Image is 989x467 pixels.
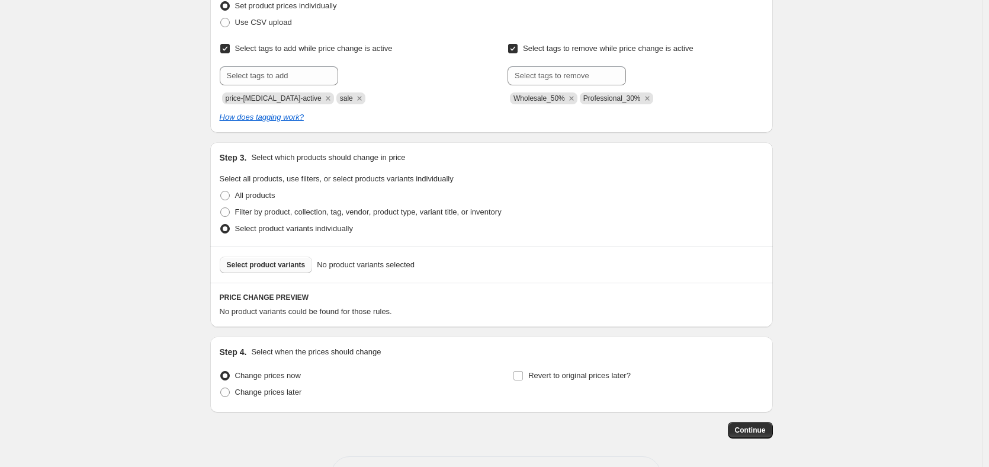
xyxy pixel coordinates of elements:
[340,94,353,103] span: sale
[642,93,653,104] button: Remove Professional_30%
[317,259,415,271] span: No product variants selected
[220,346,247,358] h2: Step 4.
[323,93,333,104] button: Remove price-change-job-active
[226,94,322,103] span: price-change-job-active
[528,371,631,380] span: Revert to original prices later?
[728,422,773,439] button: Continue
[251,346,381,358] p: Select when the prices should change
[583,94,641,103] span: Professional_30%
[235,18,292,27] span: Use CSV upload
[235,1,337,10] span: Set product prices individually
[220,257,313,273] button: Select product variants
[251,152,405,164] p: Select which products should change in price
[235,388,302,396] span: Change prices later
[220,307,392,316] span: No product variants could be found for those rules.
[235,224,353,233] span: Select product variants individually
[566,93,577,104] button: Remove Wholesale_50%
[735,426,766,435] span: Continue
[227,260,306,270] span: Select product variants
[220,293,763,302] h6: PRICE CHANGE PREVIEW
[220,66,338,85] input: Select tags to add
[220,174,454,183] span: Select all products, use filters, or select products variants individually
[235,207,502,216] span: Filter by product, collection, tag, vendor, product type, variant title, or inventory
[354,93,365,104] button: Remove sale
[235,191,275,200] span: All products
[235,44,393,53] span: Select tags to add while price change is active
[513,94,565,103] span: Wholesale_50%
[523,44,693,53] span: Select tags to remove while price change is active
[508,66,626,85] input: Select tags to remove
[220,152,247,164] h2: Step 3.
[220,113,304,121] a: How does tagging work?
[235,371,301,380] span: Change prices now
